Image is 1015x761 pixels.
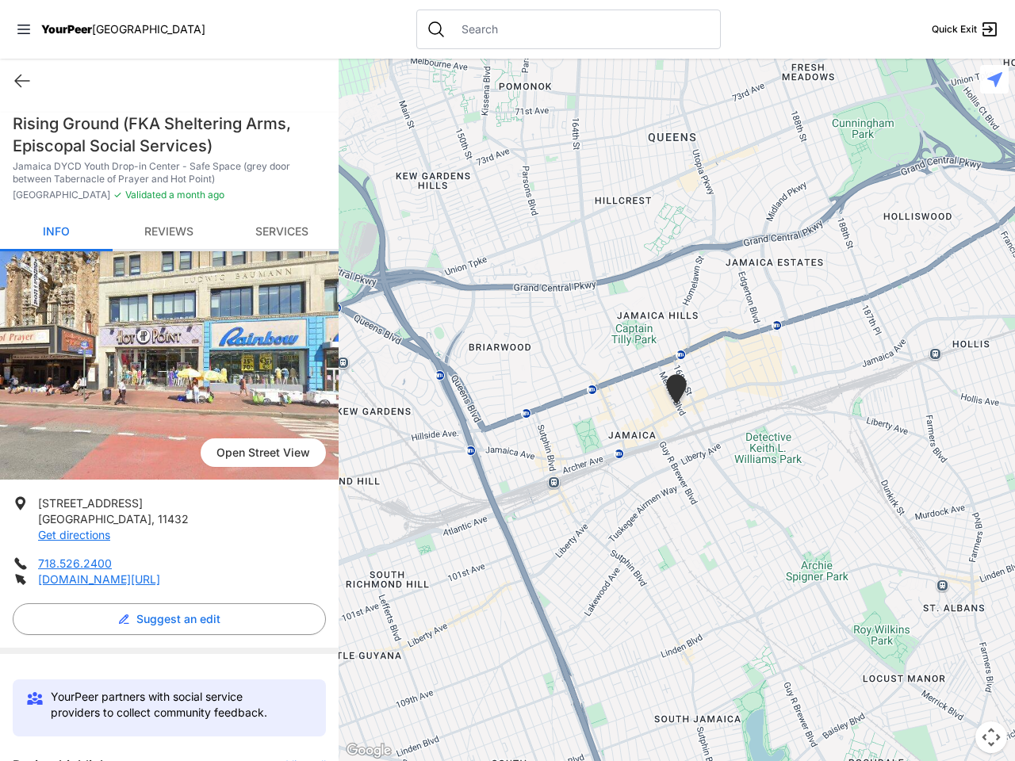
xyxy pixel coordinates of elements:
[113,189,122,201] span: ✓
[38,512,151,526] span: [GEOGRAPHIC_DATA]
[125,189,167,201] span: Validated
[13,160,326,185] p: Jamaica DYCD Youth Drop-in Center - Safe Space (grey door between Tabernacle of Prayer and Hot Po...
[932,23,977,36] span: Quick Exit
[158,512,189,526] span: 11432
[38,496,143,510] span: [STREET_ADDRESS]
[151,512,155,526] span: ,
[41,25,205,34] a: YourPeer[GEOGRAPHIC_DATA]
[201,438,326,467] span: Open Street View
[13,603,326,635] button: Suggest an edit
[975,721,1007,753] button: Map camera controls
[38,556,112,570] a: 718.526.2400
[38,528,110,541] a: Get directions
[452,21,710,37] input: Search
[92,22,205,36] span: [GEOGRAPHIC_DATA]
[13,189,110,201] span: [GEOGRAPHIC_DATA]
[13,113,326,157] h1: Rising Ground (FKA Sheltering Arms, Episcopal Social Services)
[41,22,92,36] span: YourPeer
[663,374,690,410] div: Jamaica DYCD Youth Drop-in Center - Safe Space (grey door between Tabernacle of Prayer and Hot Po...
[932,20,999,39] a: Quick Exit
[136,611,220,627] span: Suggest an edit
[113,214,225,251] a: Reviews
[343,740,395,761] a: Open this area in Google Maps (opens a new window)
[51,689,294,721] p: YourPeer partners with social service providers to collect community feedback.
[225,214,338,251] a: Services
[167,189,224,201] span: a month ago
[38,572,160,586] a: [DOMAIN_NAME][URL]
[343,740,395,761] img: Google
